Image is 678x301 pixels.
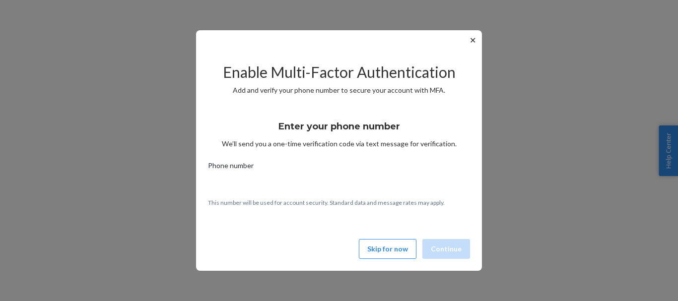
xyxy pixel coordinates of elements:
h3: Enter your phone number [278,120,400,133]
p: This number will be used for account security. Standard data and message rates may apply. [208,198,470,207]
button: Skip for now [359,239,416,259]
h2: Enable Multi-Factor Authentication [208,64,470,80]
span: Phone number [208,161,254,175]
button: Continue [422,239,470,259]
button: ✕ [468,34,478,46]
p: Add and verify your phone number to secure your account with MFA. [208,85,470,95]
div: We’ll send you a one-time verification code via text message for verification. [208,112,470,149]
